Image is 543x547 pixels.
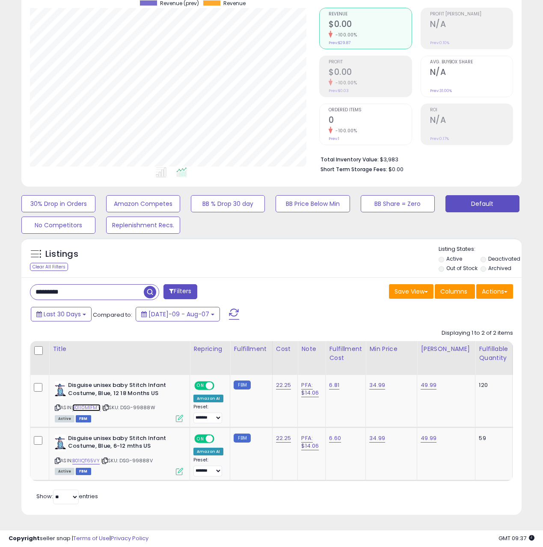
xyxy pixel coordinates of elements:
span: Ordered Items [329,108,411,113]
span: FBM [76,468,91,475]
button: Amazon Competes [106,195,180,212]
h2: $0.00 [329,67,411,79]
span: OFF [213,382,227,389]
strong: Copyright [9,534,40,542]
div: [PERSON_NAME] [421,345,472,354]
label: Deactivated [488,255,520,262]
small: FBM [234,434,250,443]
span: Compared to: [93,311,132,319]
div: Fulfillable Quantity [479,345,508,363]
span: Last 30 Days [44,310,81,318]
span: Revenue [329,12,411,17]
button: Actions [476,284,513,299]
a: 34.99 [369,434,385,443]
div: Amazon AI [193,395,223,402]
div: Note [301,345,322,354]
small: Prev: $29.87 [329,40,350,45]
div: ASIN: [55,381,183,421]
div: Preset: [193,457,223,476]
p: Listing States: [439,245,522,253]
button: 30% Drop in Orders [21,195,95,212]
button: No Competitors [21,217,95,234]
div: Cost [276,345,294,354]
button: Default [445,195,519,212]
button: Save View [389,284,433,299]
a: 34.99 [369,381,385,389]
button: BB % Drop 30 day [191,195,265,212]
label: Active [446,255,462,262]
a: 6.81 [329,381,339,389]
small: Prev: $0.03 [329,88,349,93]
span: [DATE]-09 - Aug-07 [148,310,209,318]
div: Min Price [369,345,413,354]
button: [DATE]-09 - Aug-07 [136,307,220,321]
a: 49.99 [421,434,436,443]
b: Disguise unisex baby Stitch Infant Costume, Blue, 12 18 Months US [68,381,172,399]
button: Columns [435,284,475,299]
span: All listings currently available for purchase on Amazon [55,468,74,475]
button: BB Price Below Min [276,195,350,212]
b: Disguise unisex baby Stitch Infant Costume, Blue, 6-12 mths US [68,434,172,452]
small: -100.00% [332,128,357,134]
a: 22.25 [276,434,291,443]
h2: 0 [329,115,411,127]
span: ON [195,435,206,442]
div: Fulfillment Cost [329,345,362,363]
button: BB Share = Zero [361,195,435,212]
div: Displaying 1 to 2 of 2 items [442,329,513,337]
a: Terms of Use [73,534,110,542]
a: B01I0MIFMY [72,404,101,411]
span: 2025-09-8 09:37 GMT [498,534,534,542]
h2: N/A [430,19,513,31]
span: ROI [430,108,513,113]
h2: N/A [430,115,513,127]
small: -100.00% [332,32,357,38]
span: OFF [213,435,227,442]
div: Fulfillment [234,345,268,354]
h2: $0.00 [329,19,411,31]
h2: N/A [430,67,513,79]
span: Revenue (prev) [160,0,199,6]
label: Archived [488,265,511,272]
div: Preset: [193,404,223,423]
div: seller snap | | [9,535,148,543]
span: ON [195,382,206,389]
span: Revenue [223,0,246,6]
a: Privacy Policy [111,534,148,542]
span: Profit [329,60,411,65]
span: Avg. Buybox Share [430,60,513,65]
a: 22.25 [276,381,291,389]
b: Total Inventory Value: [320,156,379,163]
a: B01IQT65VY [72,457,100,464]
small: Prev: 31.00% [430,88,452,93]
button: Replenishment Recs. [106,217,180,234]
div: Title [53,345,186,354]
small: Prev: 0.10% [430,40,449,45]
span: Columns [440,287,467,296]
div: 59 [479,434,505,442]
div: 120 [479,381,505,389]
span: | SKU: DSG-99888V [101,457,153,464]
a: 49.99 [421,381,436,389]
a: PFA: $14.06 [301,434,319,450]
span: All listings currently available for purchase on Amazon [55,415,74,422]
span: Profit [PERSON_NAME] [430,12,513,17]
small: FBM [234,381,250,389]
div: Repricing [193,345,226,354]
button: Filters [163,284,197,299]
a: PFA: $14.06 [301,381,319,397]
span: Show: entries [36,492,98,500]
h5: Listings [45,248,78,260]
li: $3,983 [320,154,507,164]
div: ASIN: [55,434,183,474]
span: FBM [76,415,91,422]
img: 41zzL9Aw7wL._SL40_.jpg [55,434,66,452]
span: $0.00 [389,165,404,173]
a: 6.60 [329,434,341,443]
div: Amazon AI [193,448,223,455]
label: Out of Stock [446,265,478,272]
img: 41zzL9Aw7wL._SL40_.jpg [55,381,66,398]
small: Prev: 1 [329,136,339,141]
div: Clear All Filters [30,263,68,271]
button: Last 30 Days [31,307,92,321]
